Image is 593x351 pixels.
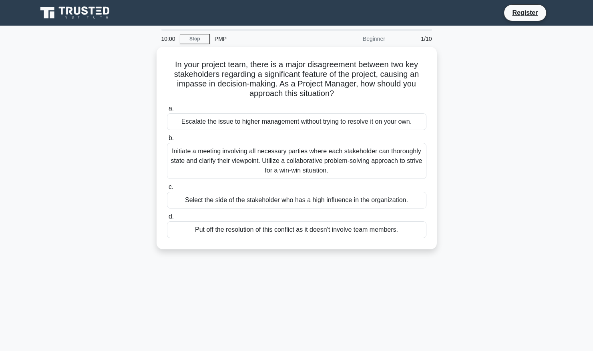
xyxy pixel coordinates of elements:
div: Escalate the issue to higher management without trying to resolve it on your own. [167,113,426,130]
h5: In your project team, there is a major disagreement between two key stakeholders regarding a sign... [166,60,427,99]
div: Initiate a meeting involving all necessary parties where each stakeholder can thoroughly state an... [167,143,426,179]
div: Select the side of the stakeholder who has a high influence in the organization. [167,192,426,209]
span: a. [169,105,174,112]
div: Put off the resolution of this conflict as it doesn't involve team members. [167,221,426,238]
div: 1/10 [390,31,437,47]
span: c. [169,183,173,190]
span: d. [169,213,174,220]
a: Stop [180,34,210,44]
div: 10:00 [157,31,180,47]
a: Register [507,8,543,18]
span: b. [169,134,174,141]
div: Beginner [320,31,390,47]
div: PMP [210,31,320,47]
